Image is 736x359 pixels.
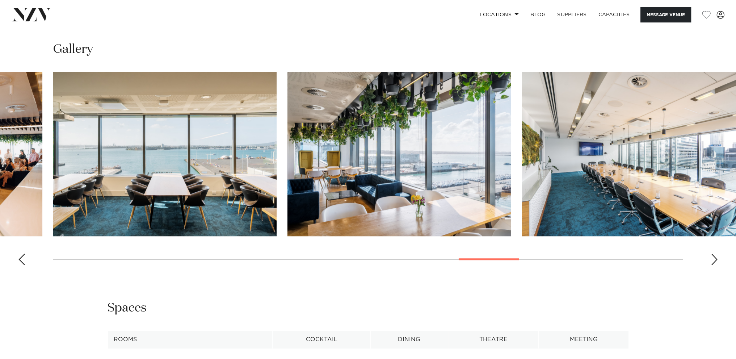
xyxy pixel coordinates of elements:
th: Cocktail [273,331,371,348]
h2: Gallery [53,41,93,58]
th: Rooms [108,331,273,348]
th: Dining [370,331,448,348]
a: SUPPLIERS [551,7,592,22]
swiper-slide: 20 / 28 [287,72,511,236]
button: Message Venue [640,7,691,22]
img: nzv-logo.png [12,8,51,21]
h2: Spaces [108,300,147,316]
th: Theatre [448,331,539,348]
a: Capacities [593,7,636,22]
th: Meeting [539,331,628,348]
a: Locations [474,7,525,22]
swiper-slide: 19 / 28 [53,72,277,236]
a: BLOG [525,7,551,22]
